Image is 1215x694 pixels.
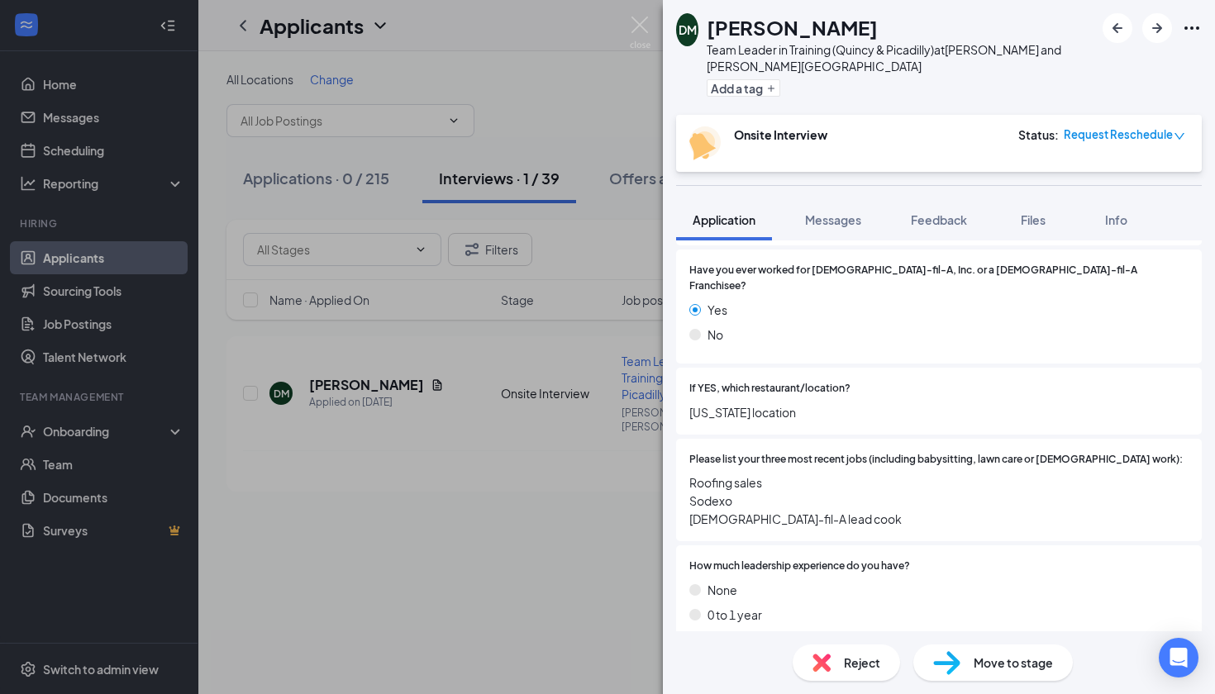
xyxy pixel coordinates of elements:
[1018,126,1059,143] div: Status :
[679,21,697,38] div: DM
[1147,18,1167,38] svg: ArrowRight
[689,263,1189,294] span: Have you ever worked for [DEMOGRAPHIC_DATA]-fil-A, Inc. or a [DEMOGRAPHIC_DATA]-fil-A Franchisee?
[734,127,827,142] b: Onsite Interview
[707,79,780,97] button: PlusAdd a tag
[689,403,1189,421] span: [US_STATE] location
[689,559,910,574] span: How much leadership experience do you have?
[1105,212,1127,227] span: Info
[708,581,737,599] span: None
[693,212,755,227] span: Application
[689,381,850,397] span: If YES, which restaurant/location?
[911,212,967,227] span: Feedback
[1159,638,1198,677] div: Open Intercom Messenger
[1108,18,1127,38] svg: ArrowLeftNew
[708,630,768,649] span: 2 to 5 years
[1142,13,1172,43] button: ArrowRight
[1182,18,1202,38] svg: Ellipses
[707,41,1094,74] div: Team Leader in Training (Quincy & Picadilly) at [PERSON_NAME] and [PERSON_NAME][GEOGRAPHIC_DATA]
[1103,13,1132,43] button: ArrowLeftNew
[689,473,1189,528] span: Roofing sales Sodexo [DEMOGRAPHIC_DATA]-fil-A lead cook
[1174,131,1185,142] span: down
[707,13,878,41] h1: [PERSON_NAME]
[708,326,723,344] span: No
[844,654,880,672] span: Reject
[974,654,1053,672] span: Move to stage
[766,83,776,93] svg: Plus
[1064,126,1173,143] span: Request Reschedule
[708,606,762,624] span: 0 to 1 year
[708,301,727,319] span: Yes
[805,212,861,227] span: Messages
[1021,212,1046,227] span: Files
[689,452,1183,468] span: Please list your three most recent jobs (including babysitting, lawn care or [DEMOGRAPHIC_DATA] w...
